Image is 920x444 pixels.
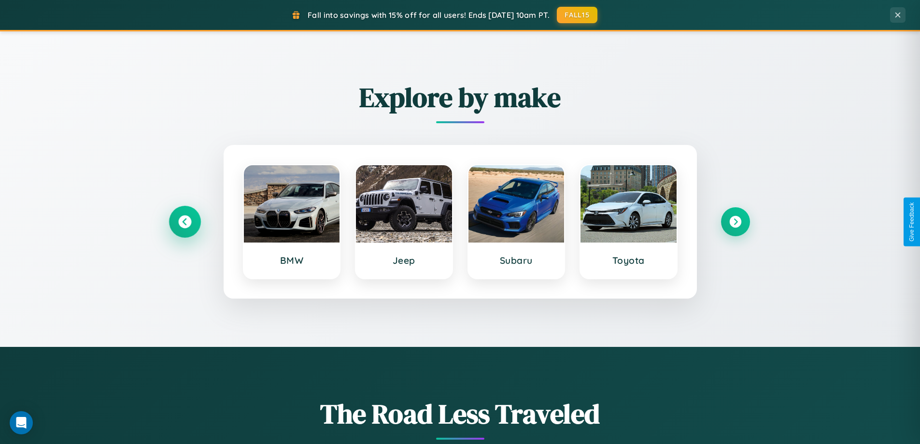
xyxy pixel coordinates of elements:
[170,79,750,116] h2: Explore by make
[478,255,555,266] h3: Subaru
[557,7,597,23] button: FALL15
[908,202,915,242] div: Give Feedback
[254,255,330,266] h3: BMW
[308,10,550,20] span: Fall into savings with 15% off for all users! Ends [DATE] 10am PT.
[170,395,750,432] h1: The Road Less Traveled
[366,255,442,266] h3: Jeep
[10,411,33,434] div: Open Intercom Messenger
[590,255,667,266] h3: Toyota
